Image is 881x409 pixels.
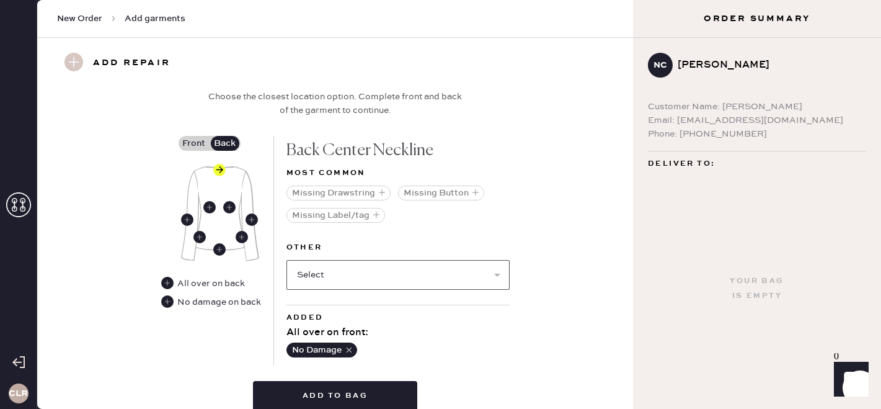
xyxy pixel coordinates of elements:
[181,166,259,261] img: Garment image
[125,12,185,25] span: Add garments
[213,243,226,256] div: Back Center Hem
[286,186,391,200] button: Missing Drawstring
[161,277,246,290] div: All over on back
[213,164,226,176] div: Back Center Neckline
[286,208,385,223] button: Missing Label/tag
[9,389,28,398] h3: CLR
[223,201,236,213] div: Back Right Body
[181,213,193,226] div: Back Left Sleeve
[286,166,510,181] div: Most common
[246,213,258,226] div: Back Right Sleeve
[648,114,866,127] div: Email: [EMAIL_ADDRESS][DOMAIN_NAME]
[205,90,466,117] div: Choose the closest location option. Complete front and back of the garment to continue.
[179,136,210,151] label: Front
[730,274,784,303] div: Your bag is empty
[177,277,245,290] div: All over on back
[286,240,510,255] label: Other
[648,156,715,171] span: Deliver to:
[203,201,216,213] div: Back Left Body
[210,136,241,151] label: Back
[57,12,102,25] span: New Order
[193,231,206,243] div: Back Left Seam
[286,343,357,357] button: No Damage
[286,136,510,166] div: Back Center Neckline
[822,353,875,407] iframe: Front Chat
[161,295,261,309] div: No damage on back
[678,58,856,73] div: [PERSON_NAME]
[93,53,170,74] h3: Add repair
[633,12,881,25] h3: Order Summary
[286,310,510,325] div: Added
[398,186,484,200] button: Missing Button
[653,61,667,70] h3: NC
[648,127,866,141] div: Phone: [PHONE_NUMBER]
[648,100,866,114] div: Customer Name: [PERSON_NAME]
[177,295,261,309] div: No damage on back
[286,325,510,340] div: All over on front :
[236,231,248,243] div: Back Right Seam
